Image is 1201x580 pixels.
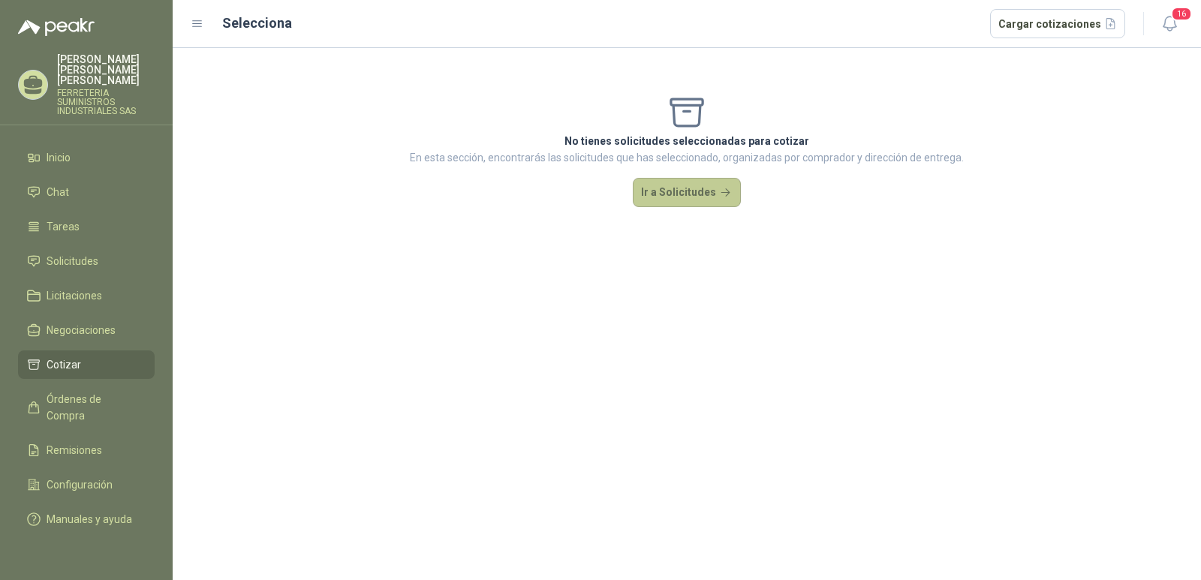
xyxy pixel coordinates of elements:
p: En esta sección, encontrarás las solicitudes que has seleccionado, organizadas por comprador y di... [410,149,964,166]
button: 16 [1156,11,1183,38]
button: Cargar cotizaciones [990,9,1126,39]
a: Inicio [18,143,155,172]
span: Negociaciones [47,322,116,338]
span: Configuración [47,476,113,493]
span: Tareas [47,218,80,235]
p: [PERSON_NAME] [PERSON_NAME] [PERSON_NAME] [57,54,155,86]
p: No tienes solicitudes seleccionadas para cotizar [410,133,964,149]
span: Inicio [47,149,71,166]
p: FERRETERIA SUMINISTROS INDUSTRIALES SAS [57,89,155,116]
a: Licitaciones [18,281,155,310]
a: Solicitudes [18,247,155,275]
a: Manuales y ayuda [18,505,155,533]
span: 16 [1171,7,1192,21]
a: Negociaciones [18,316,155,344]
a: Remisiones [18,436,155,464]
span: Licitaciones [47,287,102,304]
span: Solicitudes [47,253,98,269]
span: Manuales y ayuda [47,511,132,527]
button: Ir a Solicitudes [633,178,741,208]
span: Chat [47,184,69,200]
span: Remisiones [47,442,102,458]
a: Órdenes de Compra [18,385,155,430]
h2: Selecciona [222,13,292,34]
img: Logo peakr [18,18,95,36]
a: Configuración [18,470,155,499]
span: Cotizar [47,356,81,373]
span: Órdenes de Compra [47,391,140,424]
a: Cotizar [18,350,155,379]
a: Chat [18,178,155,206]
a: Tareas [18,212,155,241]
